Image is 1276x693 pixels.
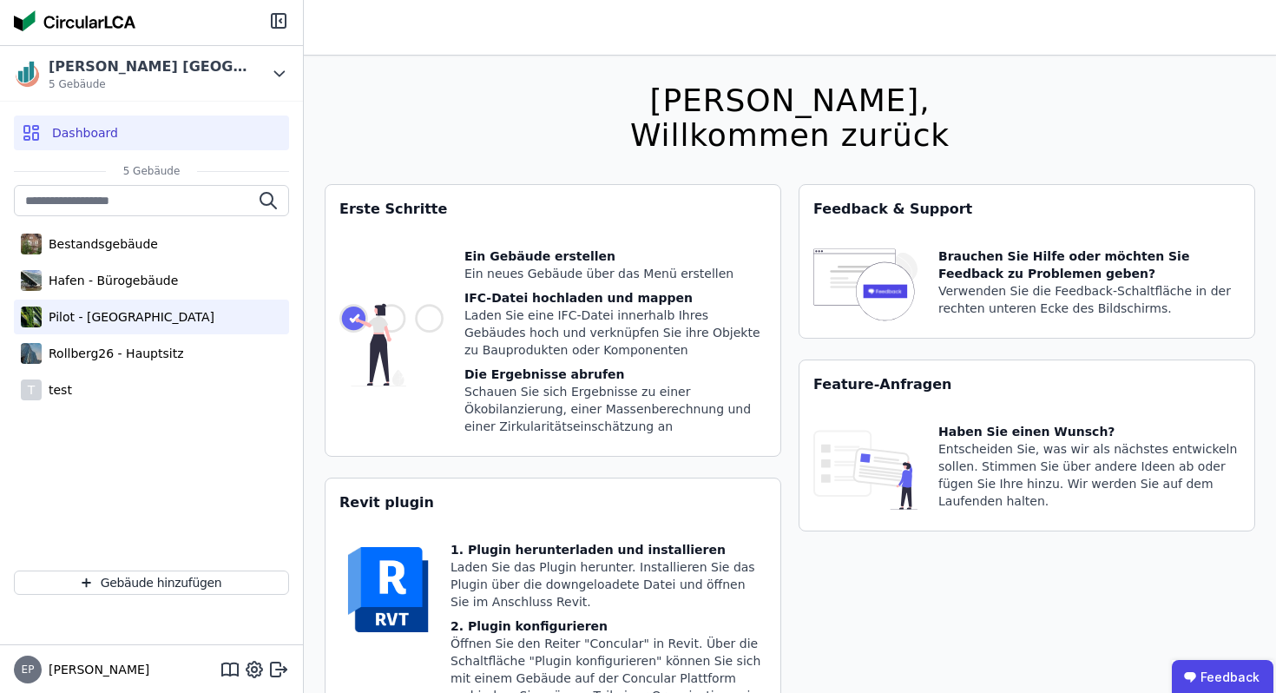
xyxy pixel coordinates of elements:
div: test [42,381,72,399]
img: Bestandsgebäude [21,230,42,258]
div: Willkommen zurück [630,118,950,153]
div: Verwenden Sie die Feedback-Schaltfläche in der rechten unteren Ecke des Bildschirms. [938,282,1240,317]
div: 1. Plugin herunterladen und installieren [451,541,766,558]
div: [PERSON_NAME] [GEOGRAPHIC_DATA] [49,56,248,77]
img: feedback-icon-HCTs5lye.svg [813,247,918,324]
span: Dashboard [52,124,118,142]
span: 5 Gebäude [49,77,248,91]
span: [PERSON_NAME] [42,661,149,678]
img: Kreis AG Germany [14,60,42,88]
img: getting_started_tile-DrF_GRSv.svg [339,247,444,442]
div: Entscheiden Sie, was wir als nächstes entwickeln sollen. Stimmen Sie über andere Ideen ab oder fü... [938,440,1240,510]
div: Pilot - [GEOGRAPHIC_DATA] [42,308,214,326]
img: Pilot - Green Building [21,303,42,331]
div: Ein neues Gebäude über das Menü erstellen [464,265,766,282]
div: Feedback & Support [799,185,1254,234]
span: 5 Gebäude [106,164,198,178]
img: revit-YwGVQcbs.svg [339,541,437,638]
img: feature_request_tile-UiXE1qGU.svg [813,423,918,517]
img: Rollberg26 - Hauptsitz [21,340,42,367]
div: Rollberg26 - Hauptsitz [42,345,183,362]
div: Brauchen Sie Hilfe oder möchten Sie Feedback zu Problemen geben? [938,247,1240,282]
div: [PERSON_NAME], [630,83,950,118]
div: Erste Schritte [326,185,780,234]
div: Revit plugin [326,478,780,527]
div: Bestandsgebäude [42,235,158,253]
img: Hafen - Bürogebäude [21,267,42,294]
div: Haben Sie einen Wunsch? [938,423,1240,440]
div: T [21,379,42,400]
div: Laden Sie das Plugin herunter. Installieren Sie das Plugin über die downgeloadete Datei und öffne... [451,558,766,610]
div: Hafen - Bürogebäude [42,272,178,289]
div: IFC-Datei hochladen und mappen [464,289,766,307]
button: Gebäude hinzufügen [14,571,289,595]
img: Concular [14,10,135,31]
div: Schauen Sie sich Ergebnisse zu einer Ökobilanzierung, einer Massenberechnung und einer Zirkularit... [464,383,766,435]
div: Feature-Anfragen [799,360,1254,409]
span: EP [22,664,35,675]
div: Die Ergebnisse abrufen [464,366,766,383]
div: Ein Gebäude erstellen [464,247,766,265]
div: 2. Plugin konfigurieren [451,617,766,635]
div: Laden Sie eine IFC-Datei innerhalb Ihres Gebäudes hoch und verknüpfen Sie ihre Objekte zu Bauprod... [464,307,766,359]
